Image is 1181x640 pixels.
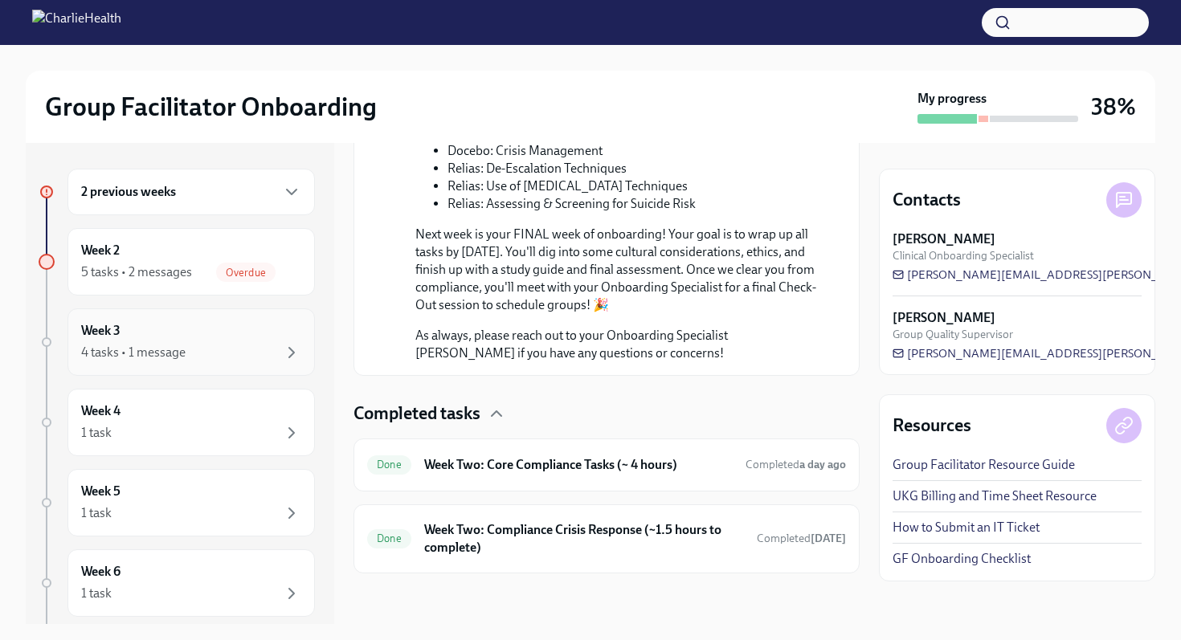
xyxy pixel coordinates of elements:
h2: Group Facilitator Onboarding [45,91,377,123]
strong: [PERSON_NAME] [893,309,995,327]
p: As always, please reach out to your Onboarding Specialist [PERSON_NAME] if you have any questions... [415,327,820,362]
a: Group Facilitator Resource Guide [893,456,1075,474]
div: 1 task [81,504,112,522]
a: GF Onboarding Checklist [893,550,1031,568]
h6: Week 2 [81,242,120,259]
h6: Week 6 [81,563,121,581]
span: September 23rd, 2025 18:30 [746,457,846,472]
h6: Week 4 [81,402,121,420]
strong: [PERSON_NAME] [893,230,995,248]
a: Week 41 task [39,389,315,456]
div: 2 previous weeks [67,169,315,215]
h4: Completed tasks [353,402,480,426]
h6: Week Two: Core Compliance Tasks (~ 4 hours) [424,456,733,474]
li: Docebo: Crisis Management [447,142,820,160]
a: Week 61 task [39,549,315,617]
h4: Contacts [893,188,961,212]
span: Completed [757,532,846,545]
p: Next week is your FINAL week of onboarding! Your goal is to wrap up all tasks by [DATE]. You'll d... [415,226,820,314]
span: Overdue [216,267,276,279]
li: Relias: Use of [MEDICAL_DATA] Techniques [447,177,820,195]
a: How to Submit an IT Ticket [893,519,1040,536]
strong: a day ago [799,458,846,471]
div: 5 tasks • 2 messages [81,263,192,281]
li: Relias: De-Escalation Techniques [447,160,820,177]
img: CharlieHealth [32,10,121,35]
h6: 2 previous weeks [81,183,176,201]
a: UKG Billing and Time Sheet Resource [893,487,1097,505]
h4: Resources [893,414,971,438]
div: 1 task [81,585,112,602]
h6: Week 5 [81,483,121,500]
span: Clinical Onboarding Specialist [893,248,1034,263]
h3: 38% [1091,92,1136,121]
a: DoneWeek Two: Compliance Crisis Response (~1.5 hours to complete)Completed[DATE] [367,518,846,560]
span: Group Quality Supervisor [893,327,1013,342]
a: DoneWeek Two: Core Compliance Tasks (~ 4 hours)Completeda day ago [367,452,846,478]
a: Week 51 task [39,469,315,536]
h6: Week 3 [81,322,121,340]
div: 4 tasks • 1 message [81,344,186,361]
strong: [DATE] [811,532,846,545]
span: September 25th, 2025 18:03 [757,531,846,546]
span: Done [367,532,411,544]
div: 1 task [81,424,112,442]
strong: My progress [917,90,987,108]
div: Completed tasks [353,402,860,426]
span: Done [367,459,411,471]
li: Relias: Assessing & Screening for Suicide Risk [447,195,820,213]
a: Week 34 tasks • 1 message [39,308,315,376]
a: Week 25 tasks • 2 messagesOverdue [39,228,315,296]
span: Completed [746,458,846,471]
h6: Week Two: Compliance Crisis Response (~1.5 hours to complete) [424,521,744,556]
